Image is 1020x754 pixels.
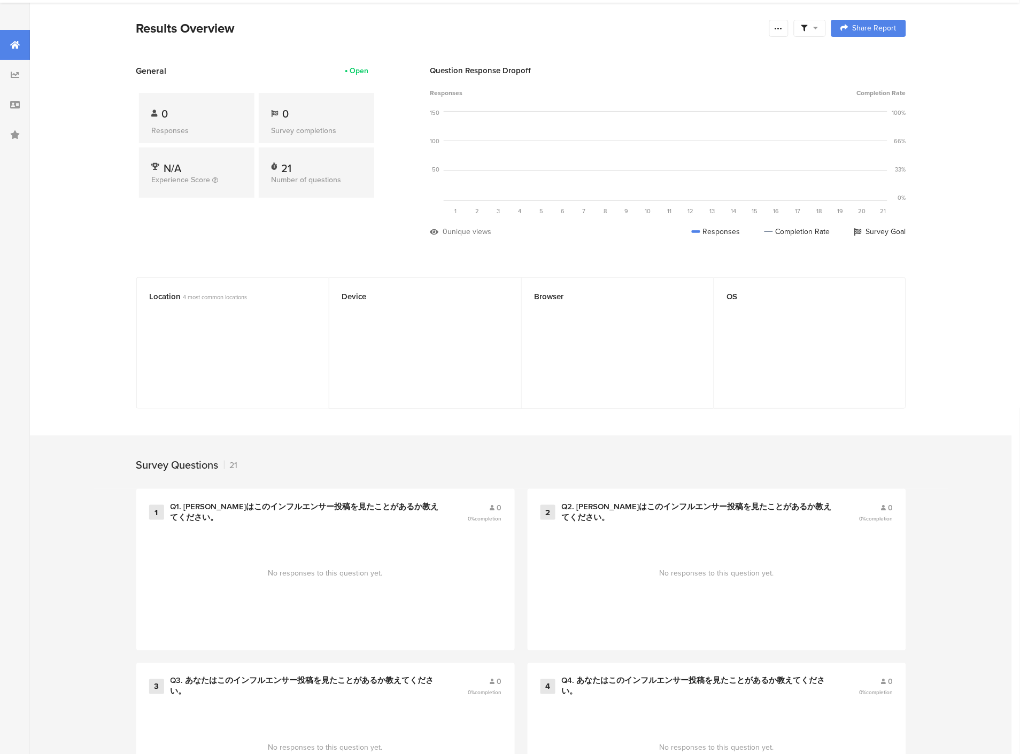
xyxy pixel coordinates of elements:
[432,165,440,174] div: 50
[448,226,492,237] div: unique views
[688,207,694,215] span: 12
[430,108,440,117] div: 150
[268,568,383,579] span: No responses to this question yet.
[475,207,479,215] span: 2
[854,226,906,237] div: Survey Goal
[282,160,292,171] div: 21
[817,207,822,215] span: 18
[535,291,683,302] div: Browser
[183,293,248,301] span: 4 most common locations
[752,207,758,215] span: 15
[224,459,238,471] div: 21
[660,568,774,579] span: No responses to this question yet.
[795,207,801,215] span: 17
[152,174,211,185] span: Experience Score
[475,515,502,523] span: completion
[668,207,672,215] span: 11
[136,65,167,77] span: General
[164,160,182,176] span: N/A
[519,207,522,215] span: 4
[350,65,369,76] div: Open
[692,226,740,237] div: Responses
[857,88,906,98] span: Completion Rate
[888,677,893,688] span: 0
[774,207,779,215] span: 16
[430,137,440,145] div: 100
[171,502,442,523] div: Q1. [PERSON_NAME]はこのインフルエンサー投稿を見たことがあるか教えてください。
[268,742,383,753] span: No responses to this question yet.
[853,25,897,32] span: Share Report
[540,505,555,520] div: 2
[152,125,242,136] div: Responses
[475,689,502,697] span: completion
[710,207,715,215] span: 13
[894,137,906,145] div: 66%
[497,677,502,688] span: 0
[867,515,893,523] span: completion
[430,88,463,98] span: Responses
[731,207,737,215] span: 14
[455,207,457,215] span: 1
[880,207,886,215] span: 21
[443,226,448,237] div: 0
[660,742,774,753] span: No responses to this question yet.
[645,207,651,215] span: 10
[150,291,298,302] div: Location
[539,207,543,215] span: 5
[562,676,833,697] div: Q4. あなたはこのインフルエンサー投稿を見たことがあるか教えてください。
[561,207,565,215] span: 6
[162,106,168,122] span: 0
[272,174,342,185] span: Number of questions
[136,19,764,38] div: Results Overview
[497,207,500,215] span: 3
[867,689,893,697] span: completion
[604,207,607,215] span: 8
[149,505,164,520] div: 1
[136,457,219,473] div: Survey Questions
[272,125,361,136] div: Survey completions
[895,165,906,174] div: 33%
[430,65,906,76] div: Question Response Dropoff
[727,291,875,302] div: OS
[888,502,893,514] span: 0
[859,207,866,215] span: 20
[149,679,164,694] div: 3
[171,676,442,697] div: Q3. あなたはこのインフルエンサー投稿を見たことがあるか教えてください。
[497,502,502,514] span: 0
[838,207,844,215] span: 19
[562,502,833,523] div: Q2. [PERSON_NAME]はこのインフルエンサー投稿を見たことがあるか教えてください。
[468,689,502,697] span: 0%
[860,515,893,523] span: 0%
[583,207,586,215] span: 7
[892,108,906,117] div: 100%
[860,689,893,697] span: 0%
[468,515,502,523] span: 0%
[342,291,491,302] div: Device
[898,193,906,202] div: 0%
[625,207,629,215] span: 9
[283,106,289,122] span: 0
[540,679,555,694] div: 4
[764,226,830,237] div: Completion Rate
